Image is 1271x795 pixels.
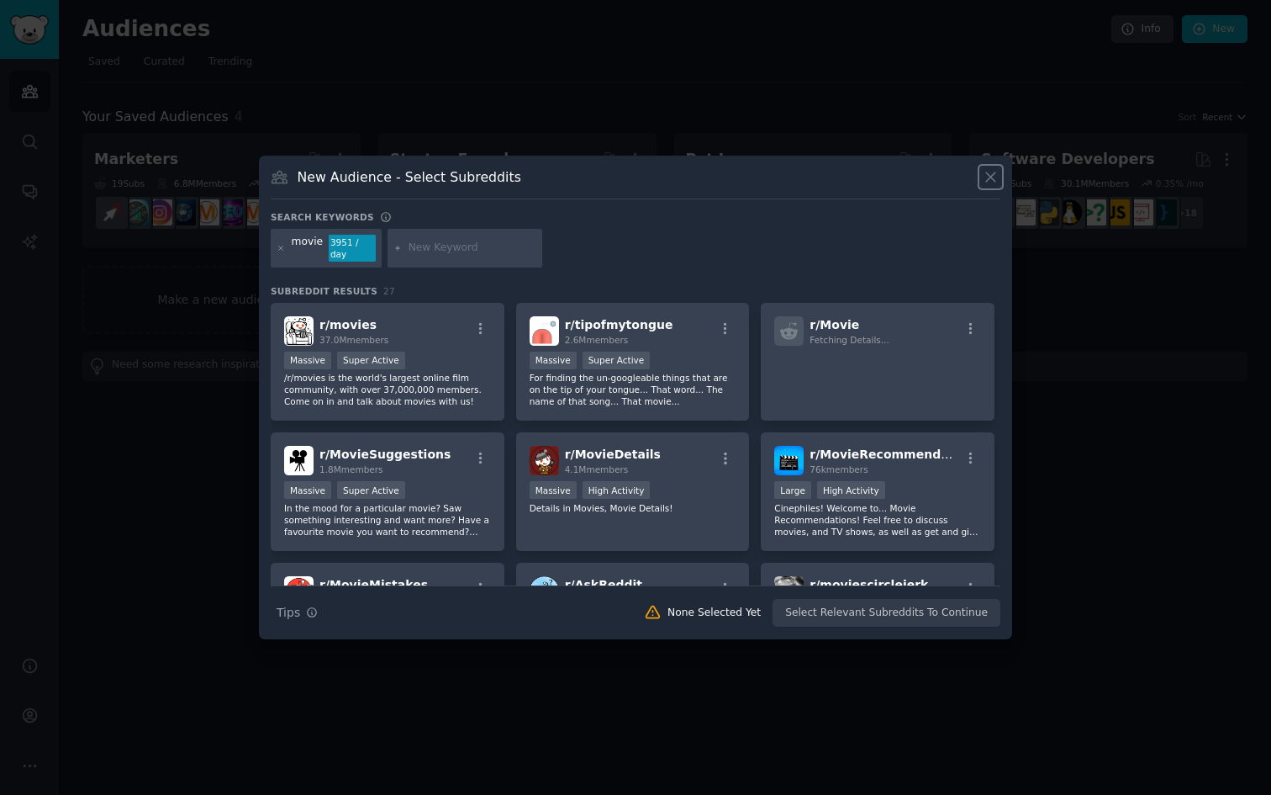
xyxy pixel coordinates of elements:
[810,578,928,591] span: r/ moviescirclejerk
[298,168,521,186] h3: New Audience - Select Subreddits
[565,448,661,461] span: r/ MovieDetails
[817,481,885,499] div: High Activity
[774,481,811,499] div: Large
[292,235,324,262] div: movie
[319,464,383,474] span: 1.8M members
[810,448,982,461] span: r/ MovieRecommendations
[583,481,651,499] div: High Activity
[530,481,577,499] div: Massive
[319,335,388,345] span: 37.0M members
[329,235,376,262] div: 3951 / day
[565,464,629,474] span: 4.1M members
[810,335,889,345] span: Fetching Details...
[530,316,559,346] img: tipofmytongue
[530,446,559,475] img: MovieDetails
[284,446,314,475] img: MovieSuggestions
[530,372,736,407] p: For finding the un-googleable things that are on the tip of your tongue... That word... The name ...
[583,352,651,369] div: Super Active
[565,335,629,345] span: 2.6M members
[565,578,642,591] span: r/ AskReddit
[337,352,405,369] div: Super Active
[337,481,405,499] div: Super Active
[667,606,761,621] div: None Selected Yet
[284,481,331,499] div: Massive
[530,576,559,606] img: AskReddit
[284,502,491,538] p: In the mood for a particular movie? Saw something interesting and want more? Have a favourite mov...
[383,286,395,296] span: 27
[530,352,577,369] div: Massive
[319,448,451,461] span: r/ MovieSuggestions
[774,502,981,538] p: Cinephiles! Welcome to... Movie Recommendations! Feel free to discuss movies, and TV shows, as we...
[284,352,331,369] div: Massive
[277,604,300,622] span: Tips
[530,502,736,514] p: Details in Movies, Movie Details!
[284,576,314,606] img: MovieMistakes
[284,316,314,346] img: movies
[271,211,374,223] h3: Search keywords
[319,578,428,591] span: r/ MovieMistakes
[774,576,804,606] img: moviescirclejerk
[810,464,868,474] span: 76k members
[409,241,536,256] input: New Keyword
[271,285,377,297] span: Subreddit Results
[284,372,491,407] p: /r/movies is the world's largest online film community, with over 37,000,000 members. Come on in ...
[565,318,673,331] span: r/ tipofmytongue
[810,318,859,331] span: r/ Movie
[271,598,324,628] button: Tips
[774,446,804,475] img: MovieRecommendations
[319,318,377,331] span: r/ movies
